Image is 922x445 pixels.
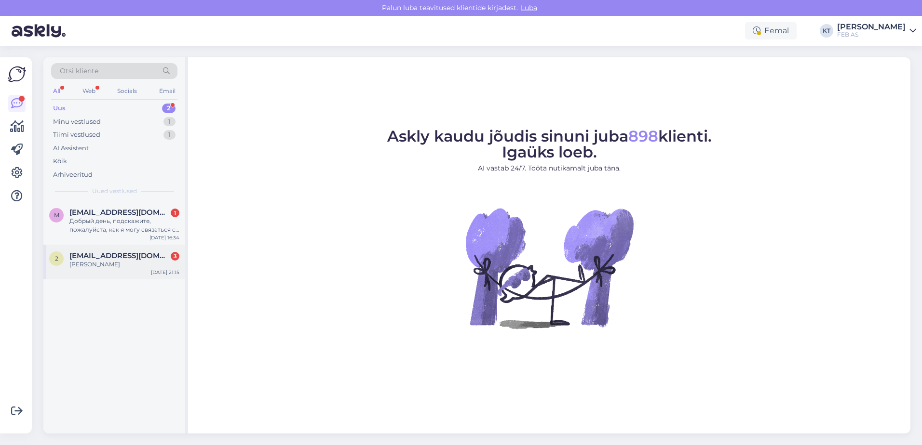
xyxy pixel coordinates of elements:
[387,127,712,161] span: Askly kaudu jõudis sinuni juba klienti. Igaüks loeb.
[53,130,100,140] div: Tiimi vestlused
[115,85,139,97] div: Socials
[387,163,712,173] p: AI vastab 24/7. Tööta nutikamalt juba täna.
[163,117,176,127] div: 1
[151,269,179,276] div: [DATE] 21:15
[162,104,176,113] div: 2
[53,170,93,180] div: Arhiveeritud
[69,208,170,217] span: m.polischuk@admetos.at
[745,22,797,39] div: Eemal
[53,117,101,127] div: Minu vestlused
[163,130,176,140] div: 1
[837,23,916,39] a: [PERSON_NAME]FEB AS
[92,187,137,196] span: Uued vestlused
[518,3,540,12] span: Luba
[157,85,177,97] div: Email
[837,31,906,39] div: FEB AS
[60,66,98,76] span: Otsi kliente
[53,104,66,113] div: Uus
[8,65,26,83] img: Askly Logo
[149,234,179,241] div: [DATE] 16:34
[171,252,179,261] div: 3
[81,85,97,97] div: Web
[837,23,906,31] div: [PERSON_NAME]
[628,127,658,145] span: 898
[51,85,62,97] div: All
[69,251,170,260] span: 2003apa@gmail.com
[55,255,58,262] span: 2
[462,181,636,354] img: No Chat active
[69,217,179,234] div: Добрый день, подскажите, пожалуйста, как я могу связаться с отделом закупок.
[53,157,67,166] div: Kõik
[820,24,833,38] div: KT
[171,209,179,217] div: 1
[69,260,179,269] div: [PERSON_NAME]
[54,211,59,219] span: m
[53,144,89,153] div: AI Assistent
